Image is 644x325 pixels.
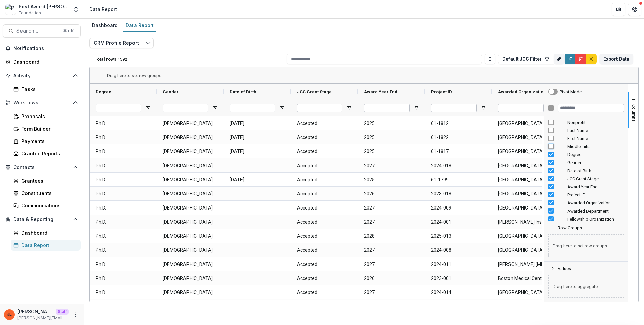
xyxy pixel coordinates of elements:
span: [GEOGRAPHIC_DATA][US_STATE] [498,286,553,299]
input: Date of Birth Filter Input [230,104,275,112]
span: Ph.D. [96,145,151,158]
span: Activity [13,73,70,79]
button: Open Workflows [3,97,81,108]
span: [GEOGRAPHIC_DATA] [498,131,553,144]
div: Fellowship Organization Column [544,215,628,223]
button: Edit selected report [143,38,154,48]
span: 2027 [364,286,419,299]
button: Search... [3,24,81,38]
div: First Name Column [544,134,628,142]
div: Post Award [PERSON_NAME] Childs Memorial Fund [19,3,69,10]
span: Accepted [297,258,352,271]
div: Grantees [21,177,75,184]
span: Nonprofit [567,120,624,125]
span: Fellowship Organization [567,217,624,222]
span: [DATE] [230,131,285,144]
span: Ph.D. [96,173,151,187]
span: [GEOGRAPHIC_DATA][US_STATE] [498,117,553,130]
span: 2025 [364,173,419,187]
span: 61-1822 [431,131,486,144]
span: 2027 [364,201,419,215]
div: Award Year End Column [544,183,628,191]
button: Export Data [599,54,633,64]
input: Award Year End Filter Input [364,104,410,112]
div: Degree Column [544,150,628,158]
input: JCC Grant Stage Filter Input [297,104,342,112]
span: 2025 [364,145,419,158]
span: [GEOGRAPHIC_DATA][US_STATE], [GEOGRAPHIC_DATA] [498,173,553,187]
div: Data Report [21,242,75,249]
span: Award Year End [364,89,397,94]
span: [GEOGRAPHIC_DATA][US_STATE] [498,229,553,243]
span: Row Groups [558,225,582,230]
p: [PERSON_NAME][EMAIL_ADDRESS][DOMAIN_NAME] [17,315,69,321]
span: [DEMOGRAPHIC_DATA] [163,286,218,299]
input: Awarded Organization Filter Input [498,104,544,112]
span: JCC Grant Stage [297,89,332,94]
span: [GEOGRAPHIC_DATA] [498,159,553,173]
span: 2025-013 [431,229,486,243]
span: [DEMOGRAPHIC_DATA] [163,131,218,144]
span: Date of Birth [567,168,624,173]
span: Middle Initial [567,144,624,149]
div: JCC Grant Stage Column [544,175,628,183]
a: Data Report [11,240,81,251]
div: Data Report [89,6,117,13]
span: [DEMOGRAPHIC_DATA] [163,173,218,187]
a: Proposals [11,111,81,122]
span: [DEMOGRAPHIC_DATA] [163,145,218,158]
span: 2025 [364,117,419,130]
a: Form Builder [11,123,81,134]
div: Constituents [21,190,75,197]
input: Project ID Filter Input [431,104,477,112]
span: [DEMOGRAPHIC_DATA] [163,272,218,285]
div: Pivot Mode [560,89,582,94]
span: 61-1812 [431,117,486,130]
span: Drag here to set row groups [107,73,161,78]
button: Open entity switcher [71,3,81,16]
button: Open Filter Menu [279,105,285,111]
a: Dashboard [3,56,81,67]
span: [DEMOGRAPHIC_DATA] [163,187,218,201]
span: [GEOGRAPHIC_DATA][US_STATE], [GEOGRAPHIC_DATA] [498,187,553,201]
button: Open Filter Menu [414,105,419,111]
span: Ph.D. [96,117,151,130]
span: Ph.D. [96,272,151,285]
div: Communications [21,202,75,209]
span: [PERSON_NAME] Institute of Immunobiology and Epigenetics [498,215,553,229]
div: Tasks [21,86,75,93]
span: [DEMOGRAPHIC_DATA] [163,243,218,257]
span: Contacts [13,165,70,170]
span: 2026 [364,272,419,285]
span: Accepted [297,131,352,144]
div: Project ID Column [544,191,628,199]
span: 2027 [364,215,419,229]
button: Save [565,54,575,64]
input: Degree Filter Input [96,104,141,112]
span: Project ID [567,192,624,197]
p: Total rows: 1592 [95,57,284,62]
div: Data Report [123,20,156,30]
div: Payments [21,138,75,145]
span: Accepted [297,229,352,243]
span: [DEMOGRAPHIC_DATA] [163,215,218,229]
button: Open Data & Reporting [3,214,81,225]
span: Degree [567,152,624,157]
div: Middle Initial Column [544,142,628,150]
span: Foundation [19,10,41,16]
span: Ph.D. [96,243,151,257]
div: Dashboard [89,20,120,30]
span: Accepted [297,215,352,229]
button: CRM Profile Report [89,38,143,48]
span: Accepted [297,201,352,215]
span: Gender [163,89,179,94]
div: Row Groups [544,230,628,261]
span: Workflows [13,100,70,106]
a: Tasks [11,84,81,95]
a: Constituents [11,188,81,199]
span: Ph.D. [96,131,151,144]
a: Data Report [123,19,156,32]
p: [PERSON_NAME] [17,308,53,315]
span: 2024-009 [431,201,486,215]
span: Gender [567,160,624,165]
